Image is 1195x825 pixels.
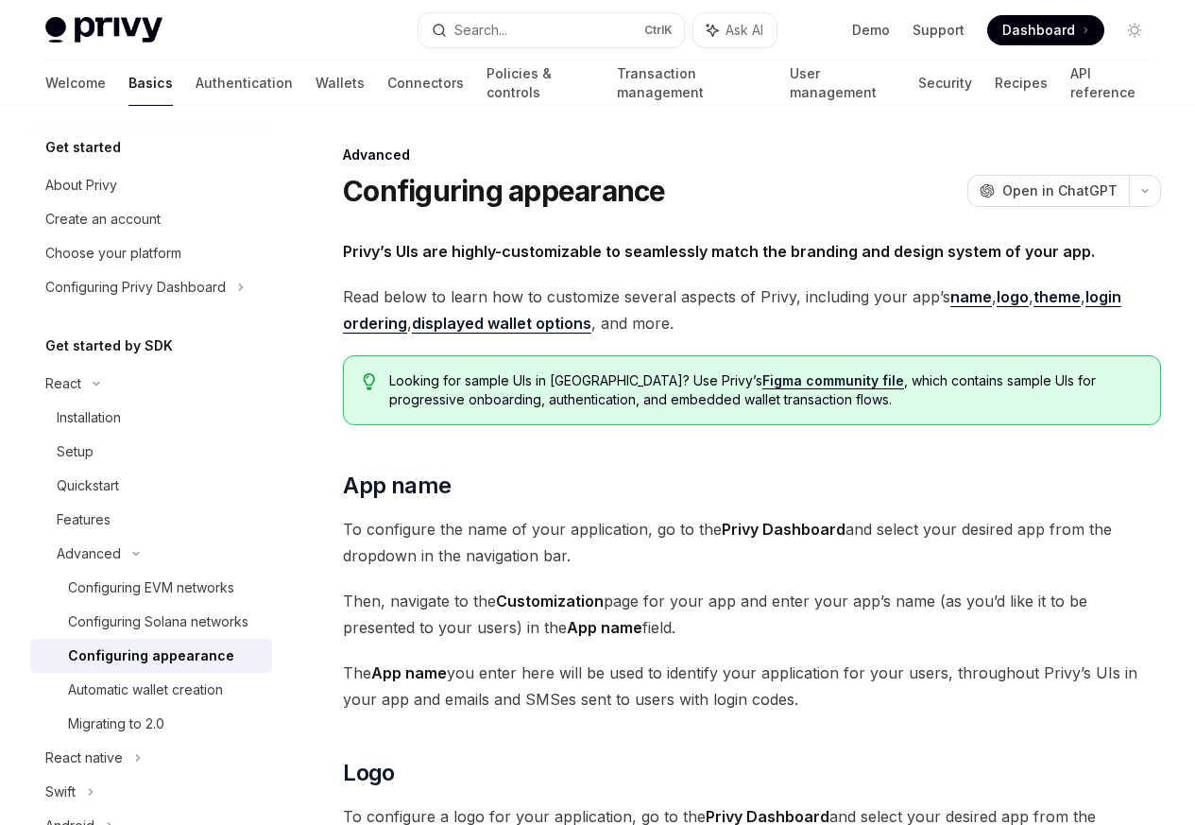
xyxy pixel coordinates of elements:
div: Configuring EVM networks [68,576,234,599]
button: Ask AI [693,13,777,47]
div: Quickstart [57,474,119,497]
a: User management [790,60,896,106]
span: Dashboard [1002,21,1075,40]
button: Open in ChatGPT [967,175,1129,207]
span: Ctrl K [644,23,673,38]
strong: Privy Dashboard [722,520,845,539]
a: Features [30,503,272,537]
a: Configuring EVM networks [30,571,272,605]
h5: Get started by SDK [45,335,173,357]
button: Toggle dark mode [1119,15,1150,45]
a: name [950,287,992,307]
a: Wallets [316,60,365,106]
div: Features [57,508,111,531]
a: Connectors [387,60,464,106]
a: Security [918,60,972,106]
div: Configuring appearance [68,645,234,667]
a: Choose your platform [30,236,272,270]
span: Read below to learn how to customize several aspects of Privy, including your app’s , , , , , and... [343,284,1161,336]
span: Logo [343,758,395,788]
span: App name [343,471,451,501]
div: Swift [45,781,76,803]
div: About Privy [45,174,117,197]
a: Basics [128,60,173,106]
div: Configuring Privy Dashboard [45,276,226,299]
svg: Tip [363,373,376,390]
div: Installation [57,406,121,429]
a: Quickstart [30,469,272,503]
div: Search... [454,19,507,42]
img: light logo [45,17,162,43]
a: Migrating to 2.0 [30,707,272,741]
div: Automatic wallet creation [68,679,223,701]
div: Advanced [57,542,121,565]
strong: Customization [496,592,604,610]
span: Looking for sample UIs in [GEOGRAPHIC_DATA]? Use Privy’s , which contains sample UIs for progress... [389,371,1141,409]
a: About Privy [30,168,272,202]
div: Configuring Solana networks [68,610,248,633]
strong: Privy’s UIs are highly-customizable to seamlessly match the branding and design system of your app. [343,242,1095,261]
div: React [45,372,81,395]
a: Setup [30,435,272,469]
div: Migrating to 2.0 [68,713,164,735]
a: Transaction management [617,60,766,106]
span: Ask AI [726,21,763,40]
a: Support [913,21,965,40]
div: Setup [57,440,94,463]
div: Advanced [343,146,1161,164]
a: Configuring appearance [30,639,272,673]
span: Open in ChatGPT [1002,181,1118,200]
a: Policies & controls [487,60,594,106]
h5: Get started [45,136,121,159]
a: theme [1033,287,1081,307]
a: Authentication [196,60,293,106]
strong: App name [567,618,642,637]
div: React native [45,747,123,769]
a: Figma community file [762,372,904,389]
a: Create an account [30,202,272,236]
a: Dashboard [987,15,1104,45]
a: logo [997,287,1029,307]
span: To configure the name of your application, go to the and select your desired app from the dropdow... [343,516,1161,569]
div: Choose your platform [45,242,181,265]
span: The you enter here will be used to identify your application for your users, throughout Privy’s U... [343,660,1161,713]
div: Create an account [45,208,161,231]
strong: App name [371,663,447,682]
span: Then, navigate to the page for your app and enter your app’s name (as you’d like it to be present... [343,588,1161,641]
a: Configuring Solana networks [30,605,272,639]
a: API reference [1070,60,1150,106]
a: Welcome [45,60,106,106]
a: Demo [852,21,890,40]
a: Automatic wallet creation [30,673,272,707]
a: Installation [30,401,272,435]
a: displayed wallet options [412,314,591,334]
button: Search...CtrlK [418,13,684,47]
a: Recipes [995,60,1048,106]
h1: Configuring appearance [343,174,666,208]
